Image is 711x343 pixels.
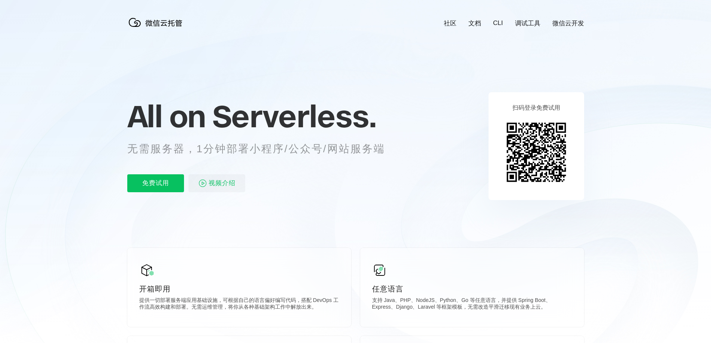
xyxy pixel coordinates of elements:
p: 开箱即用 [139,284,339,294]
p: 扫码登录免费试用 [512,104,560,112]
a: 文档 [468,19,481,28]
a: 社区 [444,19,456,28]
a: 微信云开发 [552,19,584,28]
span: Serverless. [212,97,376,135]
p: 支持 Java、PHP、NodeJS、Python、Go 等任意语言，并提供 Spring Boot、Express、Django、Laravel 等框架模板，无需改造平滑迁移现有业务上云。 [372,297,572,312]
p: 提供一切部署服务端应用基础设施，可根据自己的语言偏好编写代码，搭配 DevOps 工作流高效构建和部署。无需运维管理，将你从各种基础架构工作中解放出来。 [139,297,339,312]
span: 视频介绍 [209,174,236,192]
a: 调试工具 [515,19,540,28]
a: CLI [493,19,503,27]
span: All on [127,97,205,135]
p: 任意语言 [372,284,572,294]
p: 免费试用 [127,174,184,192]
p: 无需服务器，1分钟部署小程序/公众号/网站服务端 [127,141,399,156]
a: 微信云托管 [127,25,187,31]
img: 微信云托管 [127,15,187,30]
img: video_play.svg [198,179,207,188]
